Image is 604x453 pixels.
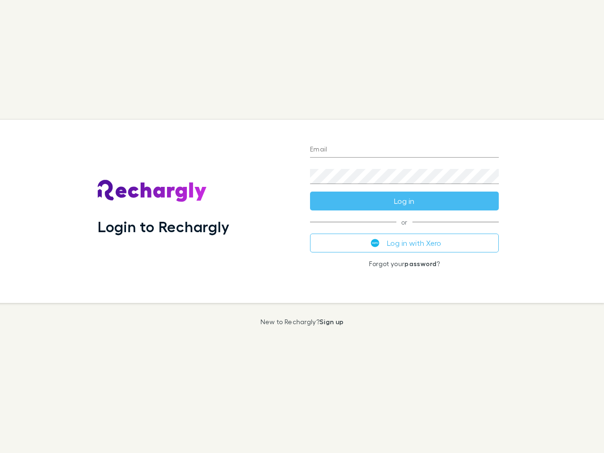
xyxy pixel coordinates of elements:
img: Rechargly's Logo [98,180,207,202]
p: Forgot your ? [310,260,499,268]
img: Xero's logo [371,239,379,247]
button: Log in with Xero [310,234,499,252]
button: Log in [310,192,499,210]
h1: Login to Rechargly [98,218,229,235]
p: New to Rechargly? [260,318,344,326]
a: password [404,260,436,268]
a: Sign up [319,318,344,326]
